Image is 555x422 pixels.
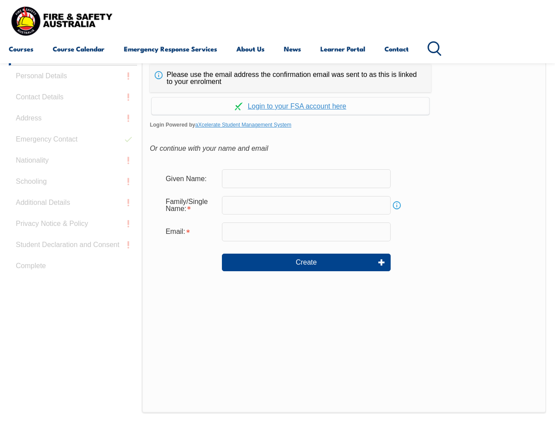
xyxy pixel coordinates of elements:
img: Log in withaxcelerate [235,102,243,110]
div: Given Name: [159,170,222,187]
a: About Us [236,38,265,59]
div: Or continue with your name and email [150,142,538,155]
div: Family/Single Name is required. [159,193,222,217]
button: Create [222,254,391,271]
a: Learner Portal [320,38,365,59]
a: Info [391,199,403,211]
a: Courses [9,38,33,59]
a: Course Calendar [53,38,105,59]
a: Emergency Response Services [124,38,217,59]
div: Email is required. [159,223,222,240]
a: Contact [385,38,409,59]
span: Login Powered by [150,118,538,131]
div: Please use the email address the confirmation email was sent to as this is linked to your enrolment [150,64,431,92]
a: aXcelerate Student Management System [195,122,291,128]
a: News [284,38,301,59]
